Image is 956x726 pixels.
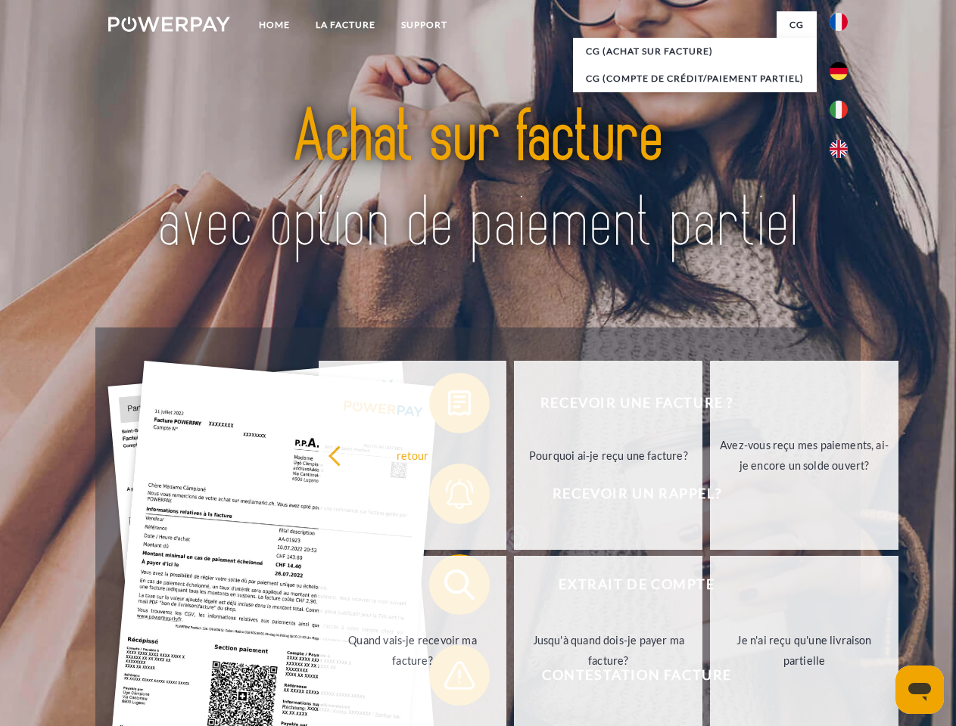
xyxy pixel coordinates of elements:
[830,62,848,80] img: de
[328,630,498,671] div: Quand vais-je recevoir ma facture?
[145,73,811,290] img: title-powerpay_fr.svg
[328,445,498,465] div: retour
[830,101,848,119] img: it
[573,38,817,65] a: CG (achat sur facture)
[523,445,693,465] div: Pourquoi ai-je reçu une facture?
[830,140,848,158] img: en
[777,11,817,39] a: CG
[388,11,460,39] a: Support
[108,17,230,32] img: logo-powerpay-white.svg
[246,11,303,39] a: Home
[523,630,693,671] div: Jusqu'à quand dois-je payer ma facture?
[895,665,944,714] iframe: Bouton de lancement de la fenêtre de messagerie
[303,11,388,39] a: LA FACTURE
[710,361,898,550] a: Avez-vous reçu mes paiements, ai-je encore un solde ouvert?
[573,65,817,92] a: CG (Compte de crédit/paiement partiel)
[830,13,848,31] img: fr
[719,435,889,476] div: Avez-vous reçu mes paiements, ai-je encore un solde ouvert?
[719,630,889,671] div: Je n'ai reçu qu'une livraison partielle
